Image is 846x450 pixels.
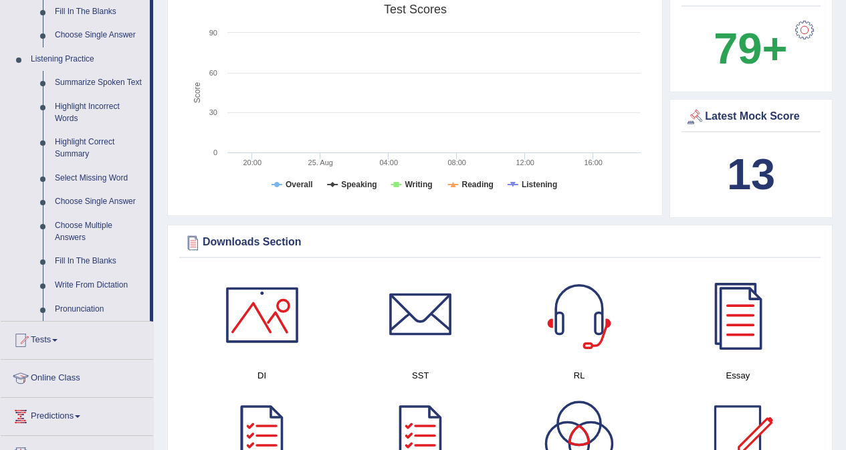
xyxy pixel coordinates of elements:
[522,180,557,189] tspan: Listening
[49,214,150,249] a: Choose Multiple Answers
[49,166,150,191] a: Select Missing Word
[286,180,313,189] tspan: Overall
[727,150,775,199] b: 13
[685,107,817,127] div: Latest Mock Score
[183,233,817,253] div: Downloads Section
[1,360,153,393] a: Online Class
[447,158,466,166] text: 08:00
[341,180,377,189] tspan: Speaking
[714,24,787,73] b: 79+
[49,71,150,95] a: Summarize Spoken Text
[49,95,150,130] a: Highlight Incorrect Words
[193,82,202,104] tspan: Score
[209,69,217,77] text: 60
[405,180,432,189] tspan: Writing
[348,368,493,382] h4: SST
[1,322,153,355] a: Tests
[243,158,262,166] text: 20:00
[462,180,494,189] tspan: Reading
[665,368,811,382] h4: Essay
[49,23,150,47] a: Choose Single Answer
[209,29,217,37] text: 90
[1,398,153,431] a: Predictions
[49,130,150,166] a: Highlight Correct Summary
[49,190,150,214] a: Choose Single Answer
[584,158,603,166] text: 16:00
[25,47,150,72] a: Listening Practice
[213,148,217,156] text: 0
[507,368,652,382] h4: RL
[308,158,333,166] tspan: 25. Aug
[189,368,334,382] h4: DI
[49,298,150,322] a: Pronunciation
[379,158,398,166] text: 04:00
[384,3,447,16] tspan: Test scores
[49,249,150,273] a: Fill In The Blanks
[516,158,534,166] text: 12:00
[209,108,217,116] text: 30
[49,273,150,298] a: Write From Dictation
